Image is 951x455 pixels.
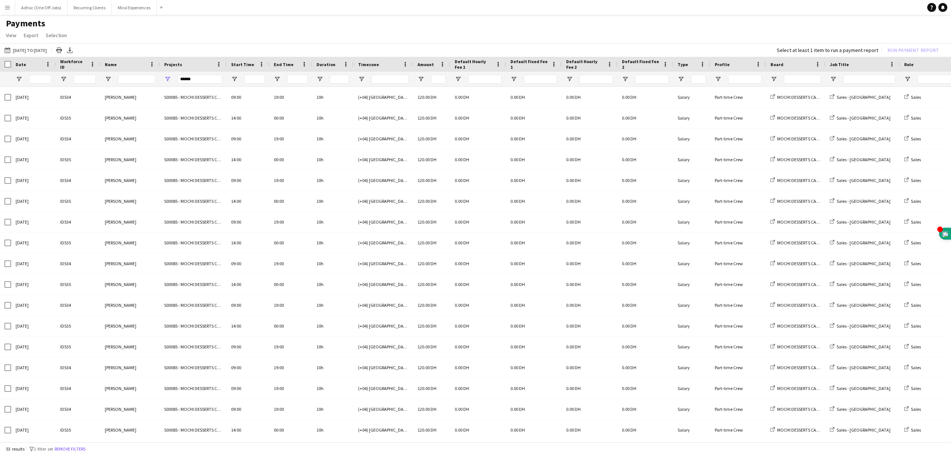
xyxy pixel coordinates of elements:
div: Salary [673,149,710,170]
span: Sales - [GEOGRAPHIC_DATA] [837,94,890,100]
button: Open Filter Menu [622,76,629,82]
div: 0.00 DH [562,253,617,274]
span: MOCHI DESSERTS CATERING SERVICES L.L.C [777,115,858,121]
div: Part-time Crew [710,129,766,149]
div: 0.00 DH [562,108,617,128]
div: 0.00 DH [506,253,562,274]
div: 0.00 DH [506,295,562,315]
button: Open Filter Menu [770,76,777,82]
a: MOCHI DESSERTS CATERING SERVICES L.L.C [770,323,858,329]
button: Open Filter Menu [60,76,67,82]
a: Sales - [GEOGRAPHIC_DATA] [830,302,890,308]
div: 0.00 DH [617,191,673,211]
a: MOCHI DESSERTS CATERING SERVICES L.L.C [770,157,858,162]
div: (+04) [GEOGRAPHIC_DATA] [354,253,413,274]
a: MOCHI DESSERTS CATERING SERVICES L.L.C [770,219,858,225]
a: Sales - [GEOGRAPHIC_DATA] [830,94,890,100]
input: Default Fixed Fee 1 Filter Input [524,75,557,84]
input: Projects Filter Input [178,75,222,84]
div: 0.00 DH [450,108,506,128]
div: 0.00 DH [562,149,617,170]
div: Salary [673,170,710,191]
a: MOCHI DESSERTS CATERING SERVICES L.L.C [770,282,858,287]
div: (+04) [GEOGRAPHIC_DATA] [354,129,413,149]
a: Sales [904,240,921,246]
span: Selection [46,32,67,39]
div: 0.00 DH [450,316,506,336]
button: Open Filter Menu [317,76,323,82]
span: Sales - [GEOGRAPHIC_DATA] [837,344,890,350]
a: Sales [904,136,921,142]
div: [DATE] [11,170,56,191]
span: Sales - [GEOGRAPHIC_DATA] [837,115,890,121]
div: 0.00 DH [617,129,673,149]
div: 0.00 DH [450,129,506,149]
div: 0.00 DH [506,108,562,128]
div: Salary [673,253,710,274]
button: Open Filter Menu [418,76,424,82]
div: 00:00 [269,316,312,336]
div: Part-time Crew [710,253,766,274]
input: Start Time Filter Input [244,75,265,84]
div: 0.00 DH [506,170,562,191]
div: [DATE] [11,253,56,274]
div: ID534 [56,357,100,378]
div: 0.00 DH [562,129,617,149]
a: Sales [904,282,921,287]
div: 0.00 DH [506,129,562,149]
span: Sales - [GEOGRAPHIC_DATA] [837,282,890,287]
input: Type Filter Input [691,75,706,84]
div: Salary [673,337,710,357]
span: Sales - [GEOGRAPHIC_DATA] [837,219,890,225]
button: Open Filter Menu [904,76,911,82]
div: 0.00 DH [450,295,506,315]
a: MOCHI DESSERTS CATERING SERVICES L.L.C [770,240,858,246]
input: Profile Filter Input [728,75,762,84]
button: Open Filter Menu [274,76,280,82]
input: Amount Filter Input [431,75,446,84]
div: [DATE] [11,295,56,315]
div: Part-time Crew [710,170,766,191]
a: Sales [904,302,921,308]
span: Sales - [GEOGRAPHIC_DATA] [837,365,890,370]
input: Timezone Filter Input [371,75,409,84]
div: 0.00 DH [617,253,673,274]
span: MOCHI DESSERTS CATERING SERVICES L.L.C [777,344,858,350]
div: 0.00 DH [450,233,506,253]
div: [DATE] [11,233,56,253]
div: 0.00 DH [506,212,562,232]
input: Default Fixed Fee 2 Filter Input [635,75,669,84]
div: 09:00 [227,170,269,191]
a: Sales - [GEOGRAPHIC_DATA] [830,282,890,287]
div: Part-time Crew [710,337,766,357]
div: ID534 [56,87,100,107]
span: MOCHI DESSERTS CATERING SERVICES L.L.C [777,94,858,100]
div: 10h [312,149,354,170]
button: Open Filter Menu [231,76,238,82]
div: (+04) [GEOGRAPHIC_DATA] [354,233,413,253]
div: [DATE] [11,274,56,295]
div: [DATE] [11,316,56,336]
div: 19:00 [269,129,312,149]
div: 0.00 DH [617,170,673,191]
div: 10h [312,87,354,107]
div: Part-time Crew [710,149,766,170]
div: 0.00 DH [450,337,506,357]
div: Salary [673,316,710,336]
div: ID535 [56,233,100,253]
a: Sales [904,94,921,100]
div: [DATE] [11,337,56,357]
div: 10h [312,295,354,315]
span: MOCHI DESSERTS CATERING SERVICES L.L.C [777,323,858,329]
a: Sales - [GEOGRAPHIC_DATA] [830,365,890,370]
div: 19:00 [269,212,312,232]
div: Part-time Crew [710,108,766,128]
button: Open Filter Menu [678,76,684,82]
a: Export [21,30,41,40]
input: Default Hourly Fee 2 Filter Input [580,75,613,84]
a: MOCHI DESSERTS CATERING SERVICES L.L.C [770,344,858,350]
div: 00:00 [269,191,312,211]
span: MOCHI DESSERTS CATERING SERVICES L.L.C [777,240,858,246]
button: Recurring Clients [68,0,112,15]
a: Sales - [GEOGRAPHIC_DATA] [830,323,890,329]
